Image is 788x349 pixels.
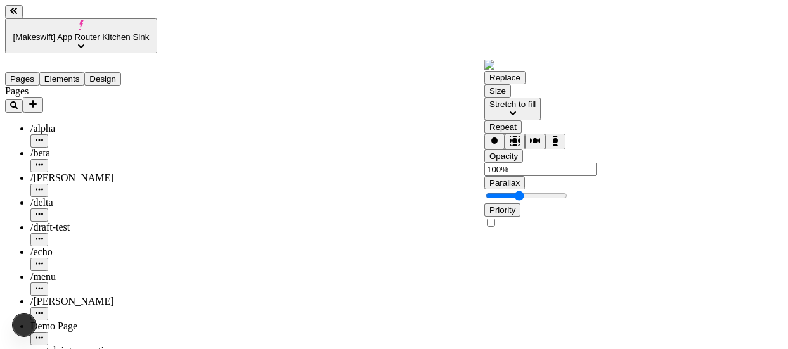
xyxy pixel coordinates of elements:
button: Repeat [484,120,522,134]
button: Replace [484,71,526,84]
span: Replace [489,73,520,82]
span: [Makeswift] App Router Kitchen Sink [13,32,150,42]
button: Stretch to fill [484,98,541,120]
span: Priority [489,205,515,215]
span: Size [489,86,506,96]
button: No repeat [484,134,505,149]
div: Pages [5,86,157,97]
button: Opacity [484,149,523,163]
p: Cookie Test Route [5,10,185,22]
button: Priority [484,203,520,217]
button: Repeat vertically [545,134,565,149]
div: /echo [30,246,157,258]
button: Repeat [505,134,525,149]
button: Parallax [484,176,525,189]
button: Pages [5,72,39,86]
button: Elements [39,72,85,86]
img: Bulbfish 1143754 input [484,60,590,71]
div: /menu [30,271,157,282]
div: /[PERSON_NAME] [30,172,157,184]
span: Stretch to fill [489,99,536,109]
div: /beta [30,148,157,159]
span: Repeat [489,122,517,132]
div: /[PERSON_NAME] [30,296,157,307]
div: Demo Page [30,320,157,332]
button: Size [484,84,511,98]
button: Add new [23,97,43,113]
div: /delta [30,197,157,208]
div: /draft-test [30,222,157,233]
div: /alpha [30,123,157,134]
span: Opacity [489,151,518,161]
span: Parallax [489,178,520,187]
button: Design [84,72,121,86]
button: [Makeswift] App Router Kitchen Sink [5,18,157,53]
button: Repeat horizontally [525,134,545,149]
